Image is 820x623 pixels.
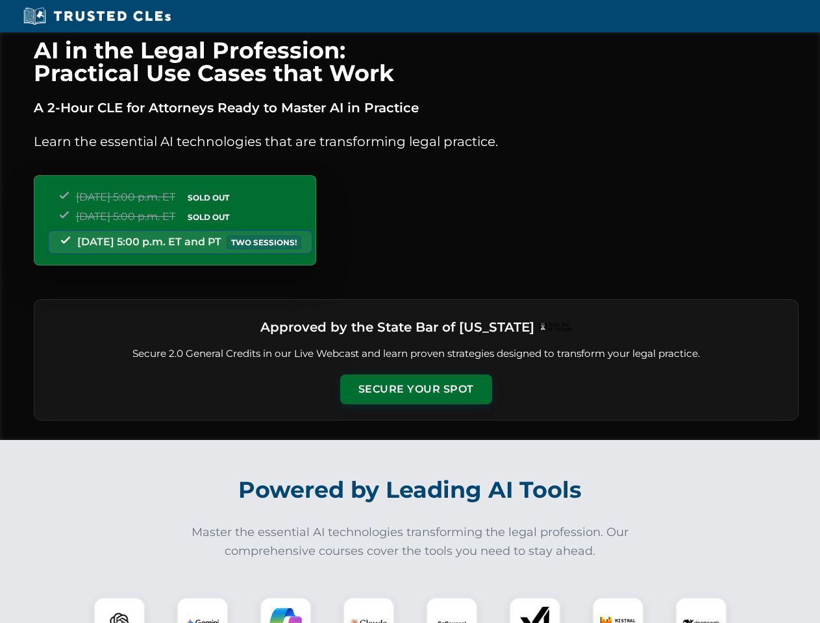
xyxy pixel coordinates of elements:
[183,191,234,204] span: SOLD OUT
[34,39,799,84] h1: AI in the Legal Profession: Practical Use Cases that Work
[340,374,492,404] button: Secure Your Spot
[34,97,799,118] p: A 2-Hour CLE for Attorneys Ready to Master AI in Practice
[540,323,572,332] img: Logo
[19,6,175,26] img: Trusted CLEs
[51,467,770,513] h2: Powered by Leading AI Tools
[76,210,175,223] span: [DATE] 5:00 p.m. ET
[183,210,234,224] span: SOLD OUT
[76,191,175,203] span: [DATE] 5:00 p.m. ET
[260,315,534,339] h3: Approved by the State Bar of [US_STATE]
[34,131,799,152] p: Learn the essential AI technologies that are transforming legal practice.
[183,523,638,561] p: Master the essential AI technologies transforming the legal profession. Our comprehensive courses...
[50,347,782,361] p: Secure 2.0 General Credits in our Live Webcast and learn proven strategies designed to transform ...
